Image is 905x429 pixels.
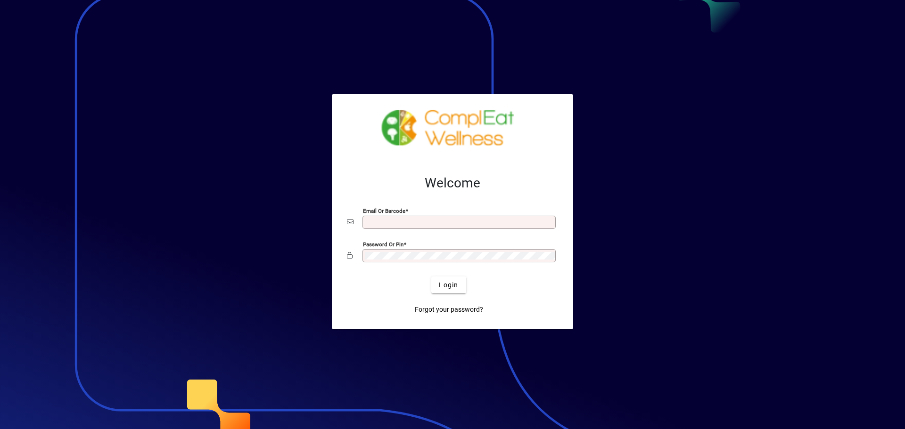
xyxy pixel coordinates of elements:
[415,305,483,315] span: Forgot your password?
[439,280,458,290] span: Login
[363,241,403,248] mat-label: Password or Pin
[431,276,466,293] button: Login
[411,301,487,318] a: Forgot your password?
[347,175,558,191] h2: Welcome
[363,208,405,214] mat-label: Email or Barcode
